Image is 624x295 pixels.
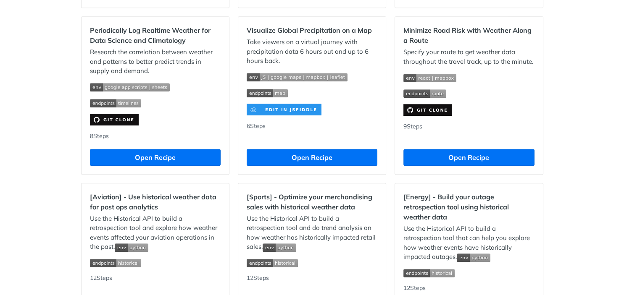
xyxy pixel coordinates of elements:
div: 6 Steps [247,122,377,141]
p: Use the Historical API to build a retrospection tool and explore how weather events affected your... [90,214,221,252]
h2: [Energy] - Build your outage retrospection tool using historical weather data [403,192,534,222]
span: Expand image [247,88,377,97]
button: Open Recipe [90,149,221,166]
h2: Minimize Road Risk with Weather Along a Route [403,25,534,45]
img: env [457,253,490,262]
img: env [115,243,148,252]
a: Expand image [403,105,452,113]
img: clone [90,114,139,125]
div: 9 Steps [403,122,534,141]
a: Expand image [90,115,139,123]
span: Expand image [263,243,296,251]
h2: [Aviation] - Use historical weather data for post ops analytics [90,192,221,212]
button: Open Recipe [247,149,377,166]
span: Expand image [90,82,221,92]
p: Specify your route to get weather data throughout the travel track, up to the minute. [403,47,534,66]
span: Expand image [403,89,534,98]
div: 12 Steps [90,274,221,292]
img: endpoint [247,259,298,267]
span: Expand image [403,73,534,82]
img: endpoint [90,259,141,267]
img: clone [247,104,321,115]
span: Expand image [90,98,221,107]
img: env [90,83,170,91]
span: Expand image [247,258,377,268]
p: Use the Historical API to build a retrospection tool and do trend analysis on how weather has his... [247,214,377,252]
h2: Periodically Log Realtime Weather for Data Science and Climatology [90,25,221,45]
div: 12 Steps [403,284,534,292]
span: Expand image [90,258,221,268]
p: Use the Historical API to build a retrospection tool that can help you explore how weather events... [403,224,534,262]
p: Research the correlation between weather and patterns to better predict trends in supply and demand. [90,47,221,76]
a: Expand image [247,105,321,113]
div: 8 Steps [90,132,221,141]
div: 12 Steps [247,274,377,292]
img: env [247,73,348,81]
span: Expand image [457,253,490,261]
img: endpoint [90,99,141,107]
img: endpoint [403,89,446,98]
img: endpoint [247,89,288,97]
button: Open Recipe [403,149,534,166]
span: Expand image [247,72,377,82]
img: endpoint [403,269,455,277]
img: env [403,74,456,82]
span: Expand image [403,268,534,278]
img: clone [403,104,452,116]
h2: Visualize Global Precipitation on a Map [247,25,377,35]
p: Take viewers on a virtual journey with precipitation data 6 hours out and up to 6 hours back. [247,37,377,66]
span: Expand image [115,243,148,251]
img: env [263,243,296,252]
h2: [Sports] - Optimize your merchandising sales with historical weather data [247,192,377,212]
